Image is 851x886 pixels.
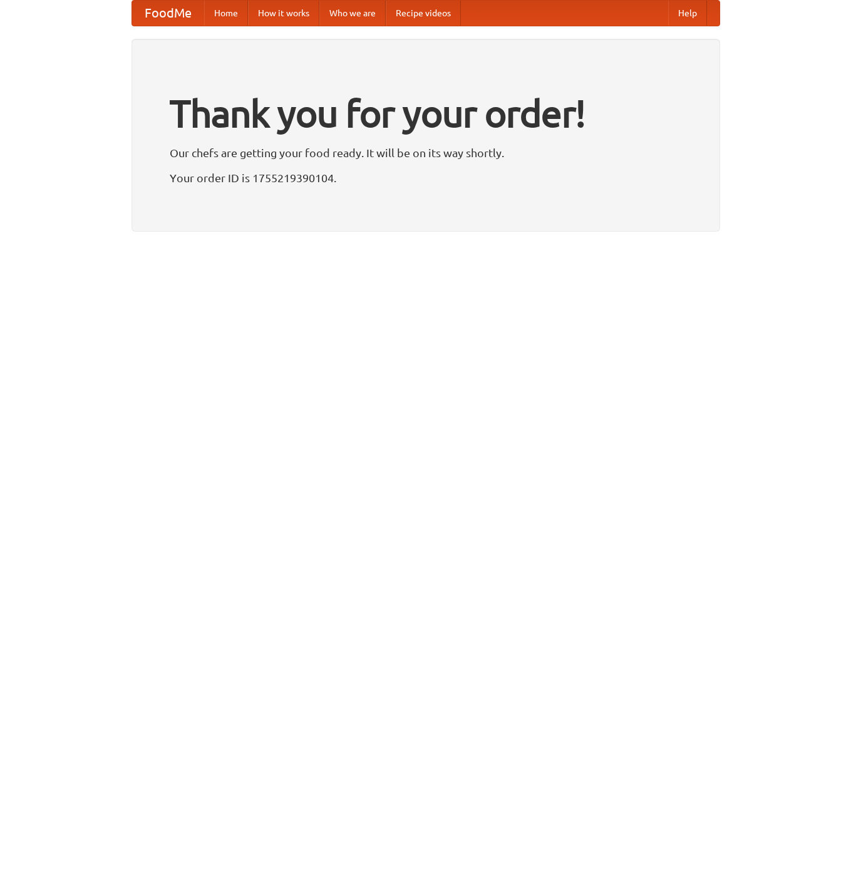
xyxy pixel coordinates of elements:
a: Help [668,1,707,26]
a: Recipe videos [386,1,461,26]
a: FoodMe [132,1,204,26]
a: Home [204,1,248,26]
a: How it works [248,1,319,26]
a: Who we are [319,1,386,26]
p: Our chefs are getting your food ready. It will be on its way shortly. [170,143,682,162]
p: Your order ID is 1755219390104. [170,168,682,187]
h1: Thank you for your order! [170,83,682,143]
